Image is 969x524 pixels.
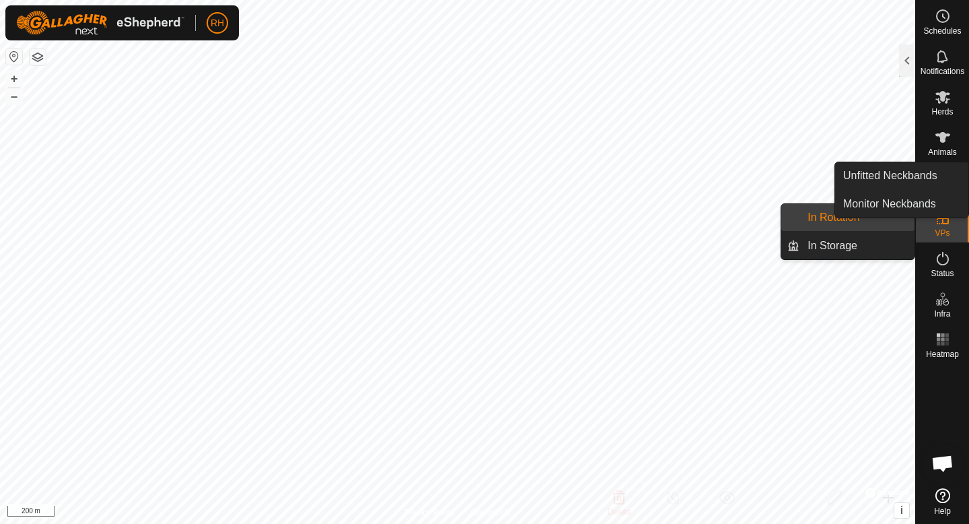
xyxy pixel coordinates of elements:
[6,71,22,87] button: +
[808,209,859,226] span: In Rotation
[900,504,903,516] span: i
[799,232,914,259] a: In Storage
[471,506,511,519] a: Contact Us
[30,49,46,65] button: Map Layers
[931,108,953,116] span: Herds
[781,204,914,231] li: In Rotation
[935,229,949,237] span: VPs
[6,48,22,65] button: Reset Map
[923,443,963,484] div: Open chat
[894,503,909,518] button: i
[934,507,951,515] span: Help
[799,204,914,231] a: In Rotation
[6,88,22,104] button: –
[16,11,184,35] img: Gallagher Logo
[928,148,957,156] span: Animals
[921,67,964,75] span: Notifications
[808,238,857,254] span: In Storage
[916,483,969,521] a: Help
[404,506,455,519] a: Privacy Policy
[926,350,959,358] span: Heatmap
[923,27,961,35] span: Schedules
[931,269,954,277] span: Status
[781,232,914,259] li: In Storage
[211,16,224,30] span: RH
[934,310,950,318] span: Infra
